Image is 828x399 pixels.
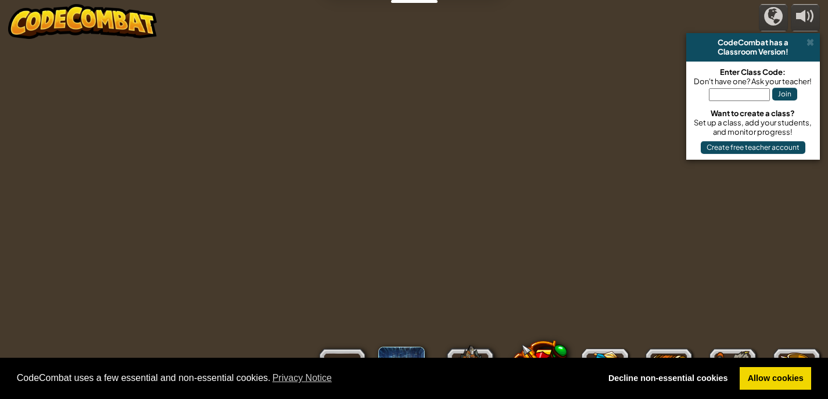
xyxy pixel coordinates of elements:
[740,367,811,390] a: allow cookies
[701,141,805,154] button: Create free teacher account
[8,4,157,39] img: CodeCombat - Learn how to code by playing a game
[692,77,814,86] div: Don't have one? Ask your teacher!
[17,369,592,387] span: CodeCombat uses a few essential and non-essential cookies.
[271,369,334,387] a: learn more about cookies
[692,118,814,136] div: Set up a class, add your students, and monitor progress!
[691,38,815,47] div: CodeCombat has a
[691,47,815,56] div: Classroom Version!
[791,4,820,31] button: Adjust volume
[759,4,788,31] button: Campaigns
[692,67,814,77] div: Enter Class Code:
[600,367,736,390] a: deny cookies
[772,88,797,100] button: Join
[692,109,814,118] div: Want to create a class?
